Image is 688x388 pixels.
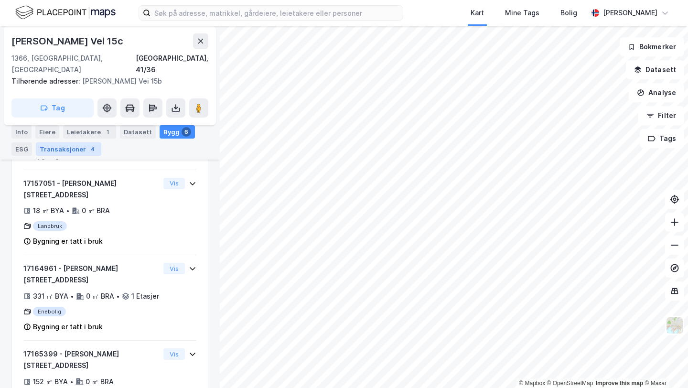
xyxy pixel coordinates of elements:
[640,342,688,388] iframe: Chat Widget
[116,292,120,300] div: •
[36,142,101,156] div: Transaksjoner
[136,53,208,75] div: [GEOGRAPHIC_DATA], 41/36
[33,236,103,247] div: Bygning er tatt i bruk
[163,348,185,360] button: Vis
[638,106,684,125] button: Filter
[596,380,643,387] a: Improve this map
[86,291,114,302] div: 0 ㎡ BRA
[150,6,403,20] input: Søk på adresse, matrikkel, gårdeiere, leietakere eller personer
[15,4,116,21] img: logo.f888ab2527a4732fd821a326f86c7f29.svg
[519,380,545,387] a: Mapbox
[471,7,484,19] div: Kart
[11,77,82,85] span: Tilhørende adresser:
[70,378,74,386] div: •
[66,207,70,215] div: •
[11,33,125,49] div: [PERSON_NAME] Vei 15c
[33,291,68,302] div: 331 ㎡ BYA
[11,125,32,139] div: Info
[103,127,112,137] div: 1
[35,125,59,139] div: Eiere
[23,263,160,286] div: 17164961 - [PERSON_NAME][STREET_ADDRESS]
[11,53,136,75] div: 1366, [GEOGRAPHIC_DATA], [GEOGRAPHIC_DATA]
[160,125,195,139] div: Bygg
[560,7,577,19] div: Bolig
[640,342,688,388] div: Kontrollprogram for chat
[11,98,94,118] button: Tag
[23,348,160,371] div: 17165399 - [PERSON_NAME][STREET_ADDRESS]
[629,83,684,102] button: Analyse
[640,129,684,148] button: Tags
[70,292,74,300] div: •
[63,125,116,139] div: Leietakere
[33,205,64,216] div: 18 ㎡ BYA
[11,75,201,87] div: [PERSON_NAME] Vei 15b
[505,7,539,19] div: Mine Tags
[182,127,191,137] div: 6
[88,144,97,154] div: 4
[603,7,657,19] div: [PERSON_NAME]
[163,178,185,189] button: Vis
[82,205,110,216] div: 0 ㎡ BRA
[547,380,593,387] a: OpenStreetMap
[131,291,159,302] div: 1 Etasjer
[11,142,32,156] div: ESG
[86,376,114,388] div: 0 ㎡ BRA
[666,316,684,334] img: Z
[23,178,160,201] div: 17157051 - [PERSON_NAME][STREET_ADDRESS]
[163,263,185,274] button: Vis
[120,125,156,139] div: Datasett
[620,37,684,56] button: Bokmerker
[626,60,684,79] button: Datasett
[33,376,68,388] div: 152 ㎡ BYA
[33,321,103,333] div: Bygning er tatt i bruk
